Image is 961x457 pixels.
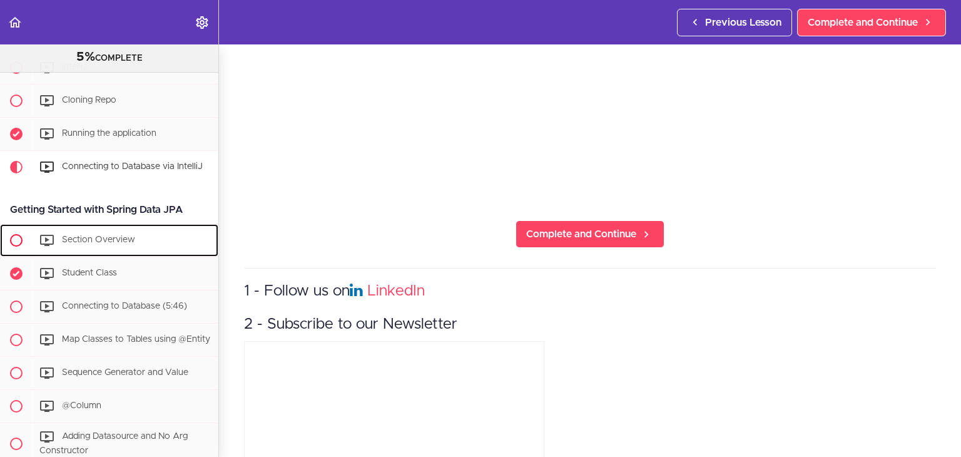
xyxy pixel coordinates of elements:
a: LinkedIn [367,284,425,299]
h3: 2 - Subscribe to our Newsletter [244,314,936,335]
span: Adding Datasource and No Arg Constructor [39,432,188,455]
svg: Settings Menu [195,15,210,30]
div: COMPLETE [16,49,203,66]
span: 5% [76,51,95,63]
span: Sequence Generator and Value [62,368,188,377]
span: Complete and Continue [808,15,918,30]
span: Connecting to Database (5:46) [62,302,187,311]
span: Section Overview [62,235,135,244]
span: @Column [62,401,101,410]
a: Complete and Continue [797,9,946,36]
span: Map Classes to Tables using @Entity [62,335,210,344]
a: Previous Lesson [677,9,792,36]
span: Complete and Continue [526,227,636,242]
a: Complete and Continue [516,220,664,248]
span: Running the application [62,129,156,138]
svg: Back to course curriculum [8,15,23,30]
span: Cloning Repo [62,96,116,105]
span: Student Class [62,269,117,277]
span: Connecting to Database via IntelliJ [62,162,203,171]
h3: 1 - Follow us on [244,281,936,302]
span: Previous Lesson [705,15,781,30]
